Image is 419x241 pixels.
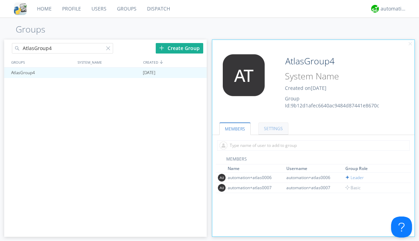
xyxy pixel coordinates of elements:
[311,85,326,91] span: [DATE]
[219,122,251,135] a: MEMBERS
[12,43,113,54] input: Search groups
[228,185,280,191] div: automation+atlas0007
[282,70,395,83] input: System Name
[381,5,407,12] div: automation+atlas
[218,174,226,182] img: 373638.png
[4,68,207,78] a: AtlasGroup4[DATE]
[217,140,410,151] input: Type name of user to add to group
[9,68,75,78] div: AtlasGroup4
[141,57,207,67] div: CREATED
[408,42,413,47] img: cancel.svg
[159,45,164,50] img: plus.svg
[218,54,270,96] img: 373638.png
[143,68,155,78] span: [DATE]
[286,185,339,191] div: automation+atlas0007
[258,122,288,135] a: SETTINGS
[285,85,326,91] span: Created on
[227,164,286,173] th: Toggle SortBy
[285,95,379,109] span: Group Id: 9b12d1afec6640ac9484d87441e8670c
[216,156,411,164] div: MEMBERS
[285,164,344,173] th: Toggle SortBy
[345,175,364,180] span: Leader
[371,5,379,13] img: d2d01cd9b4174d08988066c6d424eccd
[156,43,203,54] div: Create Group
[76,57,141,67] div: SYSTEM_NAME
[344,164,403,173] th: Toggle SortBy
[345,185,361,191] span: Basic
[218,184,226,192] img: 373638.png
[14,2,27,15] img: cddb5a64eb264b2086981ab96f4c1ba7
[391,217,412,238] iframe: Toggle Customer Support
[228,175,280,180] div: automation+atlas0006
[286,175,339,180] div: automation+atlas0006
[9,57,74,67] div: GROUPS
[282,54,395,68] input: Group Name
